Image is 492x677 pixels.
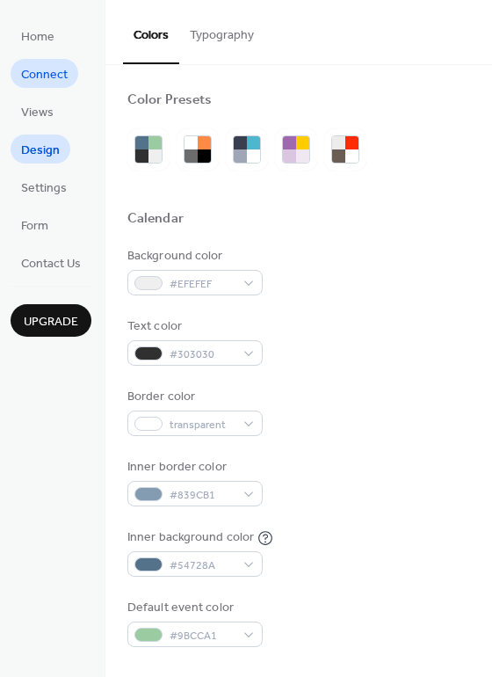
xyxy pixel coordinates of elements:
[170,557,235,575] span: #54728A
[127,599,259,617] div: Default event color
[21,255,81,273] span: Contact Us
[127,458,259,477] div: Inner border color
[11,59,78,88] a: Connect
[21,66,68,84] span: Connect
[21,104,54,122] span: Views
[127,247,259,266] div: Background color
[170,416,235,434] span: transparent
[170,627,235,645] span: #9BCCA1
[11,172,77,201] a: Settings
[24,313,78,331] span: Upgrade
[127,388,259,406] div: Border color
[127,317,259,336] div: Text color
[21,28,54,47] span: Home
[21,142,60,160] span: Design
[11,248,91,277] a: Contact Us
[170,275,235,294] span: #EFEFEF
[170,346,235,364] span: #303030
[11,135,70,164] a: Design
[11,21,65,50] a: Home
[127,528,254,547] div: Inner background color
[11,97,64,126] a: Views
[127,91,212,110] div: Color Presets
[11,210,59,239] a: Form
[11,304,91,337] button: Upgrade
[21,179,67,198] span: Settings
[127,210,184,229] div: Calendar
[170,486,235,505] span: #839CB1
[21,217,48,236] span: Form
